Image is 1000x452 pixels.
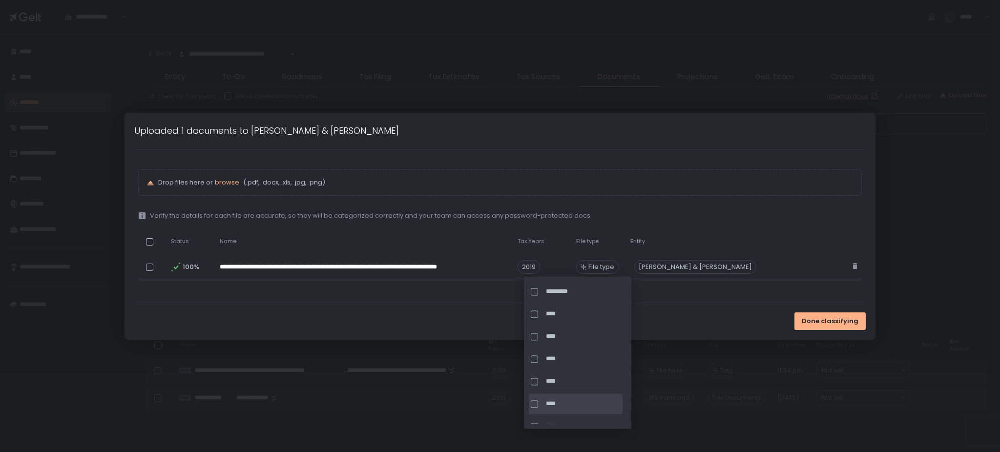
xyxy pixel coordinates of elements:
[215,178,239,187] button: browse
[171,238,189,245] span: Status
[183,263,198,271] span: 100%
[518,260,540,274] span: 2019
[576,238,599,245] span: File type
[150,211,592,220] span: Verify the details for each file are accurate, so they will be categorized correctly and your tea...
[802,317,858,326] span: Done classifying
[220,238,236,245] span: Name
[588,263,614,271] span: File type
[134,124,399,137] h1: Uploaded 1 documents to [PERSON_NAME] & [PERSON_NAME]
[630,238,645,245] span: Entity
[634,260,756,274] div: [PERSON_NAME] & [PERSON_NAME]
[518,238,544,245] span: Tax Years
[794,312,866,330] button: Done classifying
[241,178,325,187] span: (.pdf, .docx, .xls, .jpg, .png)
[158,178,853,187] p: Drop files here or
